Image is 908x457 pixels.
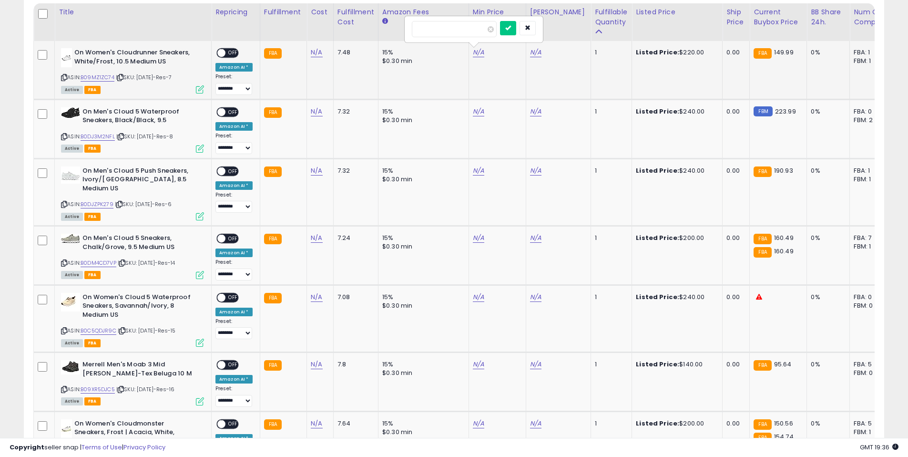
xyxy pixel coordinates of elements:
[61,360,80,374] img: 41J0v0JtdlL._SL40_.jpg
[854,428,885,436] div: FBM: 1
[754,360,771,371] small: FBA
[774,48,794,57] span: 149.99
[337,7,374,27] div: Fulfillment Cost
[225,420,241,428] span: OFF
[61,145,83,153] span: All listings currently available for purchase on Amazon
[530,233,541,243] a: N/A
[382,360,461,369] div: 15%
[854,369,885,377] div: FBM: 0
[726,107,742,116] div: 0.00
[81,259,116,267] a: B0DM4CD7VP
[811,48,842,57] div: 0%
[636,48,715,57] div: $220.00
[595,293,624,301] div: 1
[854,57,885,65] div: FBM: 1
[82,443,122,452] a: Terms of Use
[61,107,80,118] img: 315lJ2E7bkL._SL40_.jpg
[811,360,842,369] div: 0%
[215,7,256,17] div: Repricing
[860,443,898,452] span: 2025-09-9 19:36 GMT
[215,249,253,257] div: Amazon AI *
[382,175,461,184] div: $0.30 min
[61,271,83,279] span: All listings currently available for purchase on Amazon
[84,86,101,94] span: FBA
[123,443,165,452] a: Privacy Policy
[854,116,885,125] div: FBM: 2
[116,385,174,393] span: | SKU: [DATE]-Res-16
[311,360,322,369] a: N/A
[215,181,253,190] div: Amazon AI *
[215,73,253,95] div: Preset:
[382,428,461,436] div: $0.30 min
[382,369,461,377] div: $0.30 min
[81,73,114,82] a: B09MZ1ZC74
[264,166,282,177] small: FBA
[754,419,771,430] small: FBA
[215,385,253,407] div: Preset:
[636,360,679,369] b: Listed Price:
[636,419,715,428] div: $200.00
[215,318,253,340] div: Preset:
[726,48,742,57] div: 0.00
[754,48,771,59] small: FBA
[636,107,679,116] b: Listed Price:
[473,419,484,428] a: N/A
[854,166,885,175] div: FBA: 1
[61,293,80,312] img: 31+PADs4HrL._SL40_.jpg
[264,234,282,244] small: FBA
[854,175,885,184] div: FBM: 1
[636,419,679,428] b: Listed Price:
[337,360,371,369] div: 7.8
[61,397,83,405] span: All listings currently available for purchase on Amazon
[337,419,371,428] div: 7.64
[311,166,322,176] a: N/A
[225,293,241,301] span: OFF
[225,108,241,116] span: OFF
[311,48,322,57] a: N/A
[636,234,715,242] div: $200.00
[311,292,322,302] a: N/A
[530,419,541,428] a: N/A
[754,7,803,27] div: Current Buybox Price
[595,48,624,57] div: 1
[74,48,190,68] b: On Women's Cloudrunner Sneakers, White/Frost, 10.5 Medium US
[382,57,461,65] div: $0.30 min
[382,301,461,310] div: $0.30 min
[215,63,253,72] div: Amazon AI *
[811,166,842,175] div: 0%
[61,86,83,94] span: All listings currently available for purchase on Amazon
[854,107,885,116] div: FBA: 0
[636,7,718,17] div: Listed Price
[854,7,888,27] div: Num of Comp.
[754,247,771,258] small: FBA
[215,375,253,384] div: Amazon AI *
[61,48,72,67] img: 21VMvn71sSL._SL40_.jpg
[61,166,80,184] img: 31vUxt+IViL._SL40_.jpg
[337,48,371,57] div: 7.48
[636,360,715,369] div: $140.00
[595,360,624,369] div: 1
[726,234,742,242] div: 0.00
[754,106,772,116] small: FBM
[811,7,846,27] div: BB Share 24h.
[264,7,303,17] div: Fulfillment
[774,233,794,242] span: 160.49
[10,443,165,452] div: seller snap | |
[264,48,282,59] small: FBA
[854,419,885,428] div: FBA: 5
[854,301,885,310] div: FBM: 0
[854,48,885,57] div: FBA: 1
[382,419,461,428] div: 15%
[595,107,624,116] div: 1
[636,292,679,301] b: Listed Price:
[264,419,282,430] small: FBA
[473,7,522,17] div: Min Price
[10,443,44,452] strong: Copyright
[595,234,624,242] div: 1
[311,233,322,243] a: N/A
[61,339,83,347] span: All listings currently available for purchase on Amazon
[382,234,461,242] div: 15%
[215,259,253,280] div: Preset:
[82,293,198,322] b: On Women's Cloud 5 Waterproof Sneakers, Savannah/Ivory, 8 Medium US
[82,234,198,254] b: On Men's Cloud 5 Sneakers, Chalk/Grove, 9.5 Medium US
